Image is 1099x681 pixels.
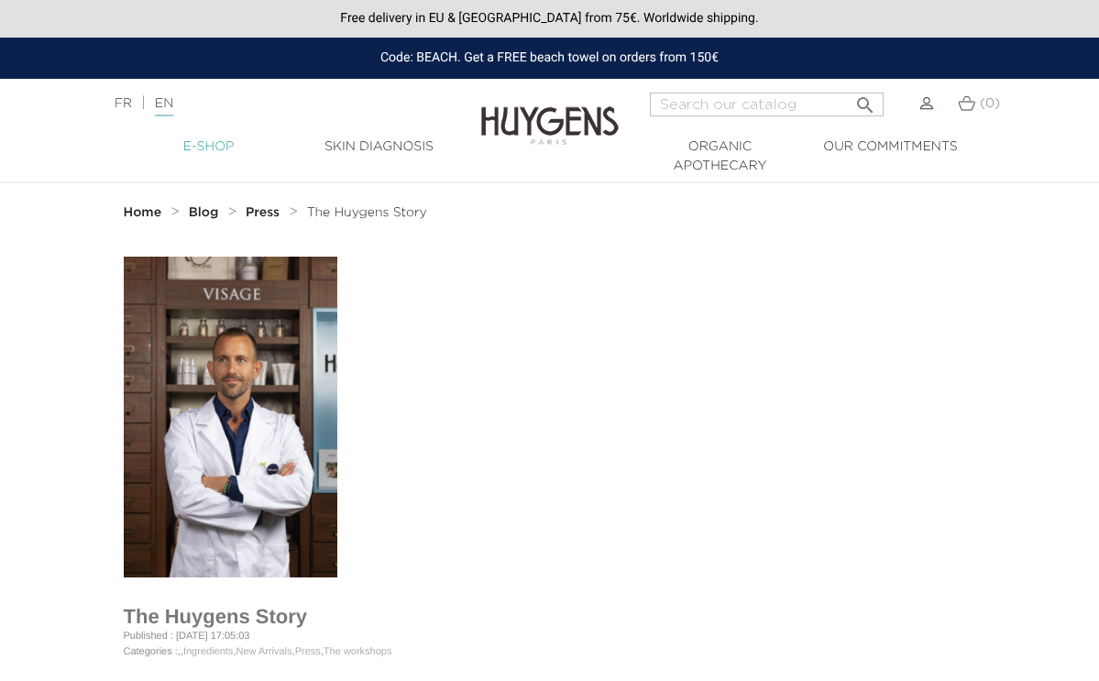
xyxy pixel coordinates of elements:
button:  [849,87,882,112]
a: Home [124,205,166,220]
strong: Press [246,206,280,219]
p: Published : [DATE] 17:05:03 Categories : , , , , , [124,629,976,659]
a: Press [295,646,321,657]
strong: Blog [189,206,219,219]
h1: The Huygens Story [124,605,976,629]
a: Ingredients [183,646,233,657]
div: | [105,93,445,115]
a: Our commitments [806,137,976,157]
a: EN [155,97,173,116]
a: The Huygens Story [307,205,427,220]
span: (0) [980,97,1000,110]
strong: Home [124,206,162,219]
a: Skin Diagnosis [294,137,465,157]
a: E-Shop [124,137,294,157]
a: Organic Apothecary [635,137,806,176]
a: FR [115,97,132,110]
a: New Arrivals [236,646,291,657]
img: Huygens [481,77,619,148]
input: Search [650,93,884,116]
i:  [854,89,876,111]
span: The Huygens Story [307,206,427,219]
a: Press [246,205,284,220]
a: The workshops [324,646,392,657]
img: The Huygens Story [124,257,337,577]
a: Blog [189,205,224,220]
